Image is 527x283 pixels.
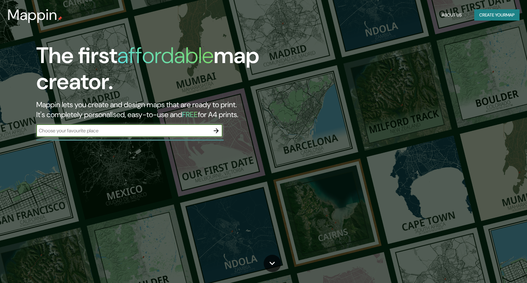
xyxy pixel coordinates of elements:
[7,6,57,24] h3: Mappin
[36,127,210,134] input: Choose your favourite place
[474,9,520,21] button: Create yourmap
[36,100,300,120] h2: Mappin lets you create and design maps that are ready to print. It's completely personalised, eas...
[36,43,300,100] h1: The first map creator.
[117,41,214,70] h1: affordable
[57,16,62,21] img: mappin-pin
[439,9,464,21] button: About Us
[182,110,198,119] h5: FREE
